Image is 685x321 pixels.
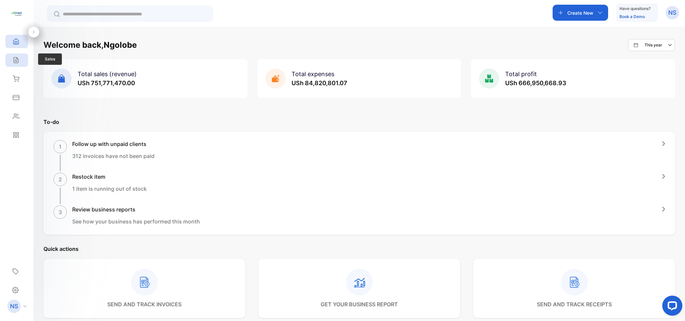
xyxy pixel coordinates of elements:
[107,300,182,308] p: send and track invoices
[292,79,347,87] span: USh 84,820,801.07
[505,70,537,77] span: Total profit
[59,143,62,151] p: 1
[321,300,398,308] p: get your business report
[666,5,679,21] button: NS
[59,208,62,216] p: 3
[78,70,137,77] span: Total sales (revenue)
[645,42,662,48] p: This year
[619,14,645,19] a: Book a Demo
[619,5,651,12] p: Have questions?
[59,175,62,183] p: 2
[72,217,200,225] p: See how your business has performed this month
[72,173,147,181] h1: Restock item
[72,152,154,160] p: 312 invoices have not been paid
[657,293,685,321] iframe: LiveChat chat widget
[292,70,334,77] span: Total expenses
[537,300,612,308] p: send and track receipts
[72,185,147,193] p: 1 item is running out of stock
[505,79,566,87] span: USh 666,950,668.93
[668,8,676,17] p: NS
[38,53,62,65] span: Sales
[78,79,135,87] span: USh 751,771,470.00
[43,245,675,253] p: Quick actions
[43,39,137,51] h1: Welcome back, Ngolobe
[72,140,154,148] h1: Follow up with unpaid clients
[10,302,18,311] p: NS
[12,9,22,19] img: logo
[72,205,200,213] h1: Review business reports
[628,39,675,51] button: This year
[567,9,593,16] p: Create New
[43,118,675,126] p: To-do
[553,5,608,21] button: Create New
